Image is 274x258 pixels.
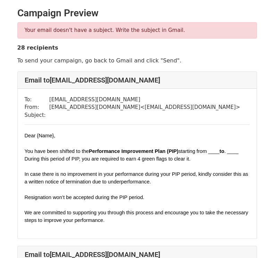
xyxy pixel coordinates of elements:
[178,148,219,154] span: starting from ____
[25,103,49,111] td: From:
[25,148,89,154] span: You have been shifted to the
[25,195,144,200] span: Resignation won’t be accepted during the PIP period.
[49,103,240,111] td: [EMAIL_ADDRESS][DOMAIN_NAME] < [EMAIL_ADDRESS][DOMAIN_NAME] >
[17,7,257,19] h2: Campaign Preview
[25,111,49,119] td: Subject:
[25,96,49,104] td: To:
[219,148,224,154] span: to
[25,27,250,34] p: Your email doesn't have a subject. Write the subject in Gmail.
[49,96,240,104] td: [EMAIL_ADDRESS][DOMAIN_NAME]
[25,133,56,138] span: Dear {Name},
[25,76,250,84] h4: Email to [EMAIL_ADDRESS][DOMAIN_NAME]
[25,171,250,184] span: In case there is no improvement in your performance during your PIP period, kindly consider this ...
[17,57,257,64] p: To send your campaign, go back to Gmail and click "Send".
[17,44,58,51] strong: 28 recipients
[25,210,250,223] span: We are committed to supporting you through this process and encourage you to take the necessary s...
[25,148,240,162] span: . ____ During this period of PIP, you are required to earn 4 green flags to clear it.
[89,148,178,154] span: Performance Improvement Plan (PIP)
